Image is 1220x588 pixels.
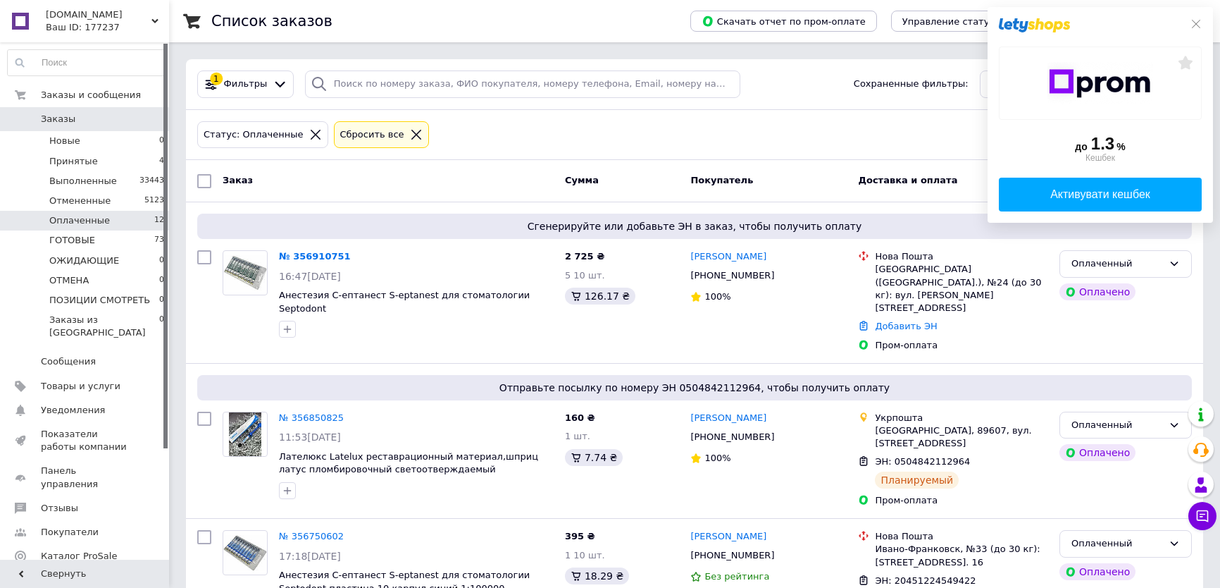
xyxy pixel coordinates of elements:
[159,294,164,307] span: 0
[154,214,164,227] span: 12
[690,11,877,32] button: Скачать отчет по пром-оплате
[211,13,332,30] h1: Список заказов
[223,530,268,575] a: Фото товару
[337,128,407,142] div: Сбросить все
[875,424,1048,450] div: [GEOGRAPHIC_DATA], 89607, вул. [STREET_ADDRESS]
[687,428,777,446] div: [PHONE_NUMBER]
[201,128,306,142] div: Статус: Оплаченные
[565,550,605,561] span: 1 10 шт.
[875,472,959,489] div: Планируемый
[49,255,119,267] span: ОЖИДАЮЩИЕ
[229,412,262,456] img: Фото товару
[46,21,169,34] div: Ваш ID: 177237
[875,494,1048,507] div: Пром-оплата
[875,575,976,586] span: ЭН: 20451224549422
[305,71,741,98] input: Поиск по номеру заказа, ФИО покупателя, номеру телефона, Email, номеру накладной
[41,404,105,417] span: Уведомления
[159,135,164,147] span: 0
[279,551,341,562] span: 17:18[DATE]
[279,290,530,314] a: Анестезия С-ептанест S-eptanest для стоматологии Septodont
[565,288,635,305] div: 126.17 ₴
[875,456,970,467] span: ЭН: 0504842112964
[1071,257,1163,271] div: Оплаченный
[49,135,80,147] span: Новые
[223,250,268,295] a: Фото товару
[690,250,766,264] a: [PERSON_NAME]
[49,234,95,247] span: ГОТОВЫЕ
[223,175,253,185] span: Заказ
[46,8,151,21] span: URANCLUB.COM.UA
[223,412,268,457] a: Фото товару
[159,155,164,168] span: 4
[203,381,1186,395] span: Отправьте посылку по номеру ЭН 0504842112964, чтобы получить оплату
[1059,283,1135,300] div: Оплачено
[279,271,341,282] span: 16:47[DATE]
[223,535,267,571] img: Фото товару
[565,175,599,185] span: Сумма
[875,250,1048,263] div: Нова Пошта
[1059,563,1135,580] div: Оплачено
[49,195,111,207] span: Отмененные
[854,78,969,91] span: Сохраненные фильтры:
[159,274,164,287] span: 0
[565,251,604,262] span: 2 725 ₴
[702,15,866,27] span: Скачать отчет по пром-оплате
[279,412,344,423] a: № 356850825
[223,255,267,290] img: Фото товару
[8,50,165,75] input: Поиск
[41,428,130,453] span: Показатели работы компании
[704,571,769,582] span: Без рейтинга
[690,530,766,544] a: [PERSON_NAME]
[687,267,777,285] div: [PHONE_NUMBER]
[565,431,590,441] span: 1 шт.
[687,546,777,565] div: [PHONE_NUMBER]
[704,291,730,302] span: 100%
[154,234,164,247] span: 73
[41,550,117,563] span: Каталог ProSale
[1071,537,1163,551] div: Оплаченный
[41,113,75,125] span: Заказы
[41,355,96,368] span: Сообщения
[49,314,159,339] span: Заказы из [GEOGRAPHIC_DATA]
[279,531,344,541] a: № 356750602
[159,314,164,339] span: 0
[41,465,130,490] span: Панель управления
[875,530,1048,543] div: Нова Пошта
[565,531,595,541] span: 395 ₴
[41,89,141,102] span: Заказы и сообщения
[279,251,351,262] a: № 356910751
[1059,444,1135,461] div: Оплачено
[565,568,629,584] div: 18.29 ₴
[49,294,150,307] span: ПОЗИЦИИ СМОТРЕТЬ
[49,175,117,188] span: Выполненные
[875,339,1048,352] div: Пром-оплата
[1071,418,1163,433] div: Оплаченный
[41,502,78,515] span: Отзывы
[203,219,1186,233] span: Сгенерируйте или добавьте ЭН в заказ, чтобы получить оплату
[690,412,766,425] a: [PERSON_NAME]
[902,16,1013,27] span: Управление статусами
[49,274,89,287] span: ОТМЕНА
[279,451,538,488] a: Лателюкс Latelux реставрационный материал,шприц латус пломбировочный светоотверждаемый микрогибри...
[210,73,223,85] div: 1
[279,431,341,443] span: 11:53[DATE]
[565,270,605,281] span: 5 10 шт.
[144,195,164,207] span: 5123
[875,412,1048,424] div: Укрпошта
[875,543,1048,568] div: Ивано-Франковск, №33 (до 30 кг): [STREET_ADDRESS]. 16
[891,11,1024,32] button: Управление статусами
[49,155,98,168] span: Принятые
[875,321,937,331] a: Добавить ЭН
[858,175,957,185] span: Доставка и оплата
[565,412,595,423] span: 160 ₴
[49,214,110,227] span: Оплаченные
[159,255,164,267] span: 0
[224,78,268,91] span: Фильтры
[1188,502,1216,530] button: Чат с покупателем
[565,449,623,466] div: 7.74 ₴
[704,453,730,463] span: 100%
[690,175,753,185] span: Покупатель
[139,175,164,188] span: 33443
